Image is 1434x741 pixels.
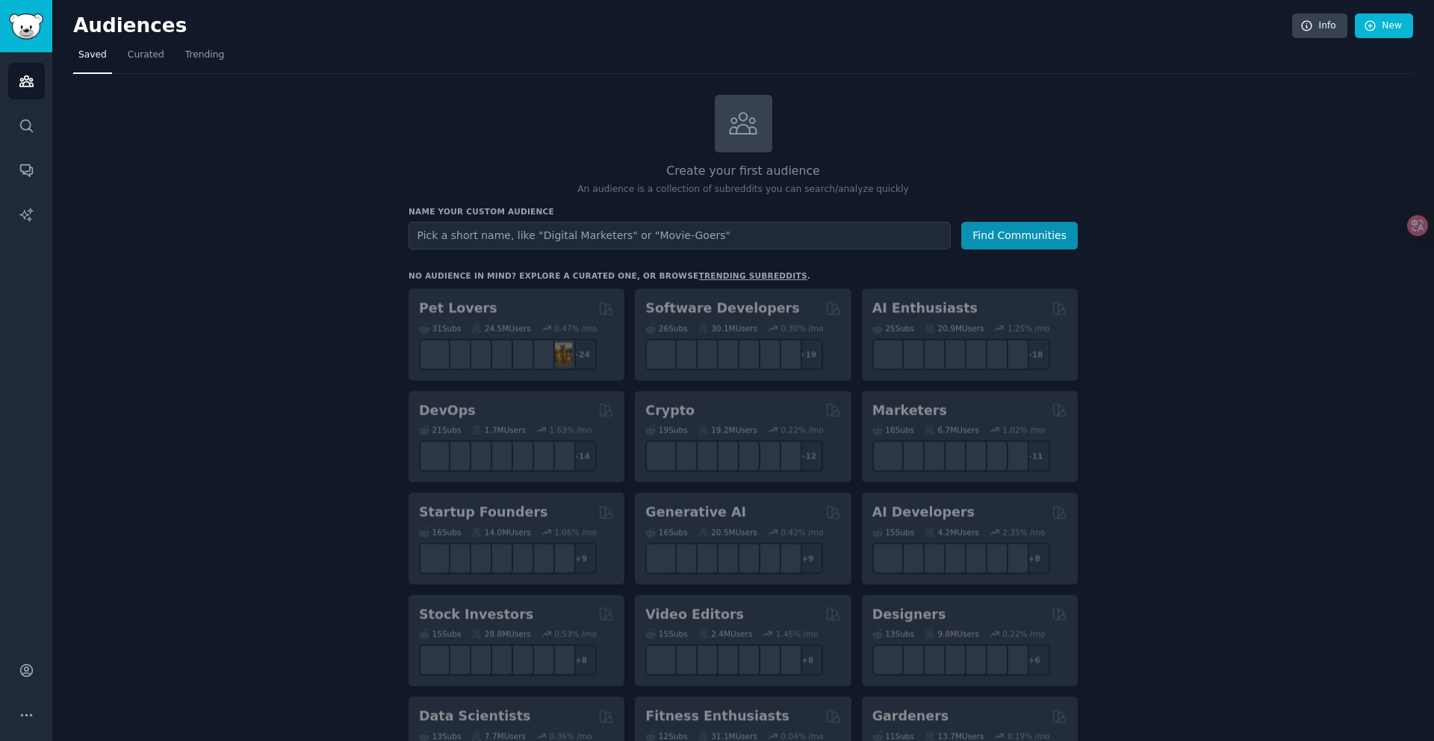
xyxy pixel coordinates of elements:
div: 2.35 % /mo [1002,527,1045,537]
img: OnlineMarketing [1002,444,1025,468]
div: 13 Sub s [419,731,461,741]
h2: Pet Lovers [419,300,497,318]
img: content_marketing [876,444,899,468]
img: sdforall [713,547,736,570]
div: 0.53 % /mo [554,629,597,639]
div: + 6 [1019,645,1050,676]
div: 0.30 % /mo [781,323,824,333]
h2: AI Enthusiasts [872,300,978,318]
img: dalle2 [671,547,694,570]
img: SaaS [444,547,468,570]
h2: Stock Investors [419,605,533,624]
img: AWS_Certified_Experts [444,444,468,468]
div: 15 Sub s [419,629,461,639]
a: Trending [180,43,229,74]
div: 16 Sub s [419,527,461,537]
img: MarketingResearch [981,444,1004,468]
div: 6.7M Users [925,425,979,435]
div: 2.4M Users [698,629,753,639]
img: googleads [960,444,983,468]
div: 15 Sub s [645,629,687,639]
h2: Generative AI [645,503,746,522]
img: DeepSeek [897,547,920,570]
div: 18 Sub s [872,425,914,435]
div: 1.45 % /mo [776,629,819,639]
div: + 8 [565,645,597,676]
div: + 9 [565,542,597,574]
img: starryai [754,547,777,570]
img: ethstaker [692,444,715,468]
img: AIDevelopersSociety [1002,547,1025,570]
img: DeepSeek [897,343,920,366]
div: 19.2M Users [698,425,757,435]
h2: Software Developers [645,300,799,318]
div: 13.7M Users [925,731,984,741]
div: 30.1M Users [698,323,757,333]
img: GummySearch logo [9,13,43,40]
h2: Video Editors [645,605,744,624]
img: editors [671,648,694,672]
img: MistralAI [939,547,962,570]
a: Curated [122,43,170,74]
div: 11 Sub s [872,731,914,741]
div: 13 Sub s [872,629,914,639]
img: dividends [423,648,447,672]
img: Youtubevideo [754,648,777,672]
img: LangChain [876,547,899,570]
div: + 19 [792,338,823,370]
div: 1.63 % /mo [550,425,592,435]
span: Saved [78,49,107,62]
h2: AI Developers [872,503,975,522]
img: logodesign [897,648,920,672]
div: 9.8M Users [925,629,979,639]
h2: Marketers [872,401,947,420]
img: software [650,343,673,366]
img: ArtificalIntelligence [1002,343,1025,366]
div: 31.1M Users [698,731,757,741]
span: Curated [128,49,164,62]
img: ballpython [444,343,468,366]
h2: Data Scientists [419,707,530,726]
img: userexperience [960,648,983,672]
img: DevOpsLinks [486,444,509,468]
div: 12 Sub s [645,731,687,741]
img: postproduction [775,648,798,672]
div: 1.06 % /mo [554,527,597,537]
img: web3 [713,444,736,468]
div: 31 Sub s [419,323,461,333]
img: indiehackers [507,547,530,570]
img: ycombinator [486,547,509,570]
img: 0xPolygon [671,444,694,468]
img: chatgpt_promptDesign [939,343,962,366]
img: ethfinance [650,444,673,468]
div: 26 Sub s [645,323,687,333]
img: swingtrading [528,648,551,672]
div: + 8 [1019,542,1050,574]
button: Find Communities [961,222,1078,249]
img: PlatformEngineers [549,444,572,468]
div: 19 Sub s [645,425,687,435]
div: 24.5M Users [471,323,530,333]
img: platformengineering [507,444,530,468]
img: cockatiel [507,343,530,366]
img: chatgpt_prompts_ [981,343,1004,366]
img: UI_Design [918,648,941,672]
img: UX_Design [1002,648,1025,672]
img: ValueInvesting [444,648,468,672]
img: bigseo [897,444,920,468]
img: Emailmarketing [939,444,962,468]
div: 0.36 % /mo [550,731,592,741]
div: 4.2M Users [925,527,979,537]
div: 0.47 % /mo [554,323,597,333]
div: + 24 [565,338,597,370]
img: GoogleGeminiAI [876,343,899,366]
img: defiblockchain [733,444,757,468]
a: Info [1292,13,1347,39]
img: Rag [918,547,941,570]
h3: Name your custom audience [409,206,1078,217]
div: 0.22 % /mo [781,425,824,435]
img: aivideo [650,547,673,570]
div: 28.8M Users [471,629,530,639]
img: startup [465,547,488,570]
div: 15 Sub s [872,527,914,537]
